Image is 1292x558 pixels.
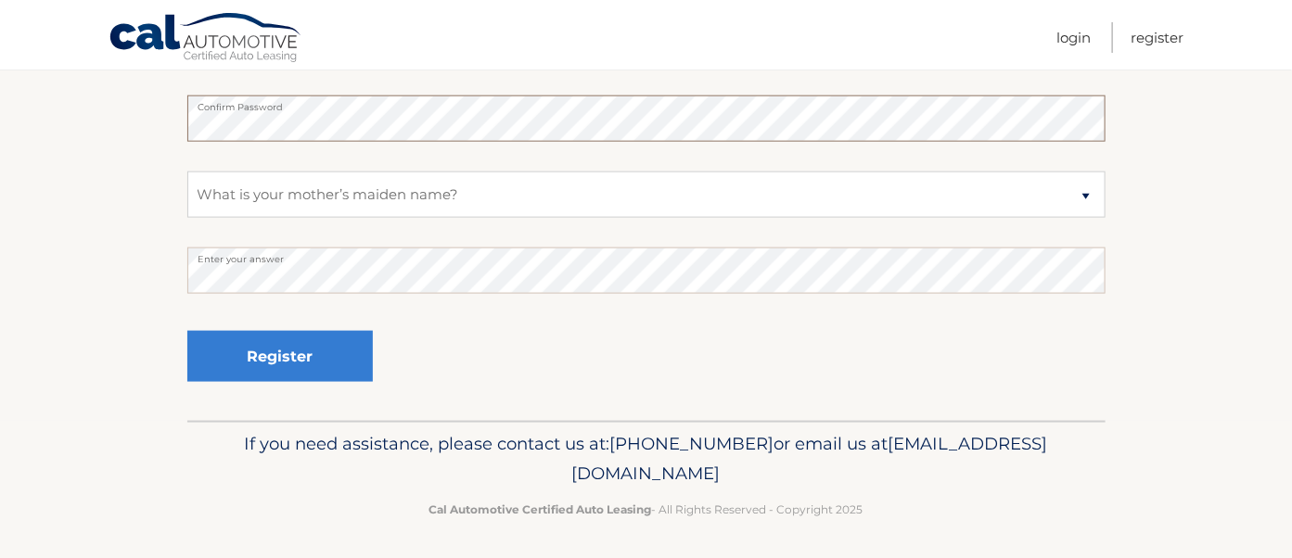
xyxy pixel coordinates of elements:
p: - All Rights Reserved - Copyright 2025 [199,500,1094,519]
label: Enter your answer [187,247,1106,262]
a: Login [1056,22,1091,53]
a: Cal Automotive [109,12,303,66]
a: Register [1131,22,1183,53]
span: [PHONE_NUMBER] [610,433,774,454]
button: Register [187,331,373,382]
span: [EMAIL_ADDRESS][DOMAIN_NAME] [572,433,1048,484]
strong: Cal Automotive Certified Auto Leasing [429,502,652,516]
p: If you need assistance, please contact us at: or email us at [199,429,1094,488]
label: Confirm Password [187,95,1106,110]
